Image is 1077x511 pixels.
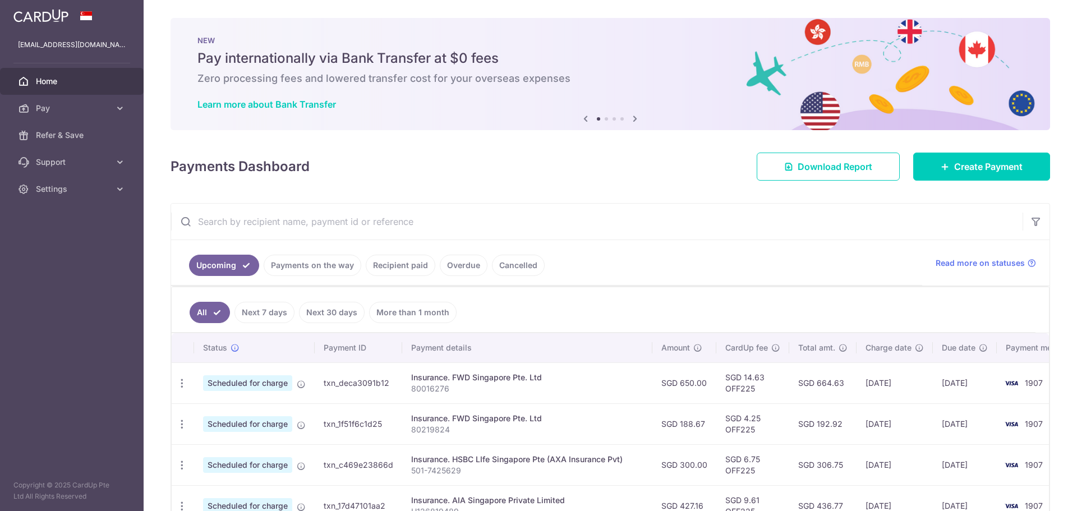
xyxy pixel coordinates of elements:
[1025,378,1043,388] span: 1907
[857,362,933,403] td: [DATE]
[411,454,643,465] div: Insurance. HSBC LIfe Singapore Pte (AXA Insurance Pvt)
[913,153,1050,181] a: Create Payment
[264,255,361,276] a: Payments on the way
[36,103,110,114] span: Pay
[299,302,365,323] a: Next 30 days
[171,18,1050,130] img: Bank transfer banner
[411,413,643,424] div: Insurance. FWD Singapore Pte. Ltd
[197,72,1023,85] h6: Zero processing fees and lowered transfer cost for your overseas expenses
[18,39,126,50] p: [EMAIL_ADDRESS][DOMAIN_NAME]
[402,333,652,362] th: Payment details
[942,342,975,353] span: Due date
[725,342,768,353] span: CardUp fee
[36,76,110,87] span: Home
[857,403,933,444] td: [DATE]
[798,160,872,173] span: Download Report
[197,99,336,110] a: Learn more about Bank Transfer
[954,160,1023,173] span: Create Payment
[661,342,690,353] span: Amount
[1000,458,1023,472] img: Bank Card
[716,444,789,485] td: SGD 6.75 OFF225
[13,9,68,22] img: CardUp
[366,255,435,276] a: Recipient paid
[315,333,402,362] th: Payment ID
[933,444,997,485] td: [DATE]
[203,457,292,473] span: Scheduled for charge
[652,403,716,444] td: SGD 188.67
[798,342,835,353] span: Total amt.
[411,465,643,476] p: 501-7425629
[234,302,294,323] a: Next 7 days
[716,403,789,444] td: SGD 4.25 OFF225
[1025,419,1043,429] span: 1907
[1025,501,1043,510] span: 1907
[1000,417,1023,431] img: Bank Card
[652,444,716,485] td: SGD 300.00
[716,362,789,403] td: SGD 14.63 OFF225
[36,156,110,168] span: Support
[171,156,310,177] h4: Payments Dashboard
[189,255,259,276] a: Upcoming
[171,204,1023,240] input: Search by recipient name, payment id or reference
[411,495,643,506] div: Insurance. AIA Singapore Private Limited
[933,362,997,403] td: [DATE]
[789,444,857,485] td: SGD 306.75
[933,403,997,444] td: [DATE]
[197,49,1023,67] h5: Pay internationally via Bank Transfer at $0 fees
[1000,376,1023,390] img: Bank Card
[866,342,912,353] span: Charge date
[197,36,1023,45] p: NEW
[203,342,227,353] span: Status
[440,255,487,276] a: Overdue
[315,403,402,444] td: txn_1f51f6c1d25
[315,444,402,485] td: txn_c469e23866d
[411,424,643,435] p: 80219824
[190,302,230,323] a: All
[857,444,933,485] td: [DATE]
[369,302,457,323] a: More than 1 month
[936,257,1036,269] a: Read more on statuses
[789,403,857,444] td: SGD 192.92
[36,130,110,141] span: Refer & Save
[936,257,1025,269] span: Read more on statuses
[411,372,643,383] div: Insurance. FWD Singapore Pte. Ltd
[411,383,643,394] p: 80016276
[1025,460,1043,469] span: 1907
[203,375,292,391] span: Scheduled for charge
[203,416,292,432] span: Scheduled for charge
[36,183,110,195] span: Settings
[315,362,402,403] td: txn_deca3091b12
[492,255,545,276] a: Cancelled
[789,362,857,403] td: SGD 664.63
[757,153,900,181] a: Download Report
[652,362,716,403] td: SGD 650.00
